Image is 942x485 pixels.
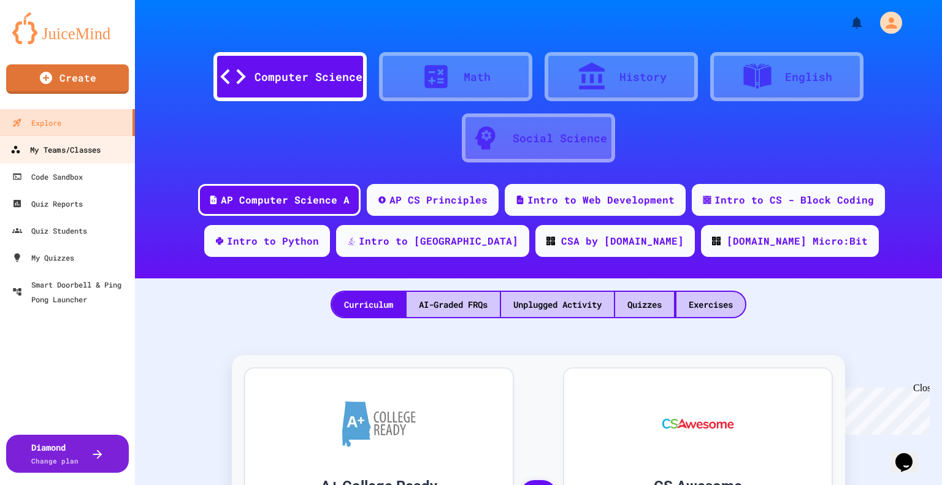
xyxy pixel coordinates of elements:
div: CSA by [DOMAIN_NAME] [561,234,684,248]
img: CODE_logo_RGB.png [546,237,555,245]
iframe: chat widget [840,383,930,435]
div: Diamond [31,441,78,467]
div: AP CS Principles [389,193,488,207]
div: Curriculum [332,292,405,317]
img: CS Awesome [650,387,746,460]
div: My Notifications [827,12,867,33]
div: Intro to [GEOGRAPHIC_DATA] [359,234,518,248]
div: Quizzes [615,292,674,317]
div: Chat with us now!Close [5,5,85,78]
div: Unplugged Activity [501,292,614,317]
a: Create [6,64,129,94]
div: Quiz Reports [12,196,83,211]
div: English [785,69,832,85]
div: [DOMAIN_NAME] Micro:Bit [727,234,868,248]
div: Code Sandbox [12,169,83,184]
div: AP Computer Science A [221,193,350,207]
div: Math [464,69,491,85]
div: Computer Science [255,69,362,85]
img: A+ College Ready [342,401,416,447]
div: Intro to Web Development [527,193,675,207]
div: Explore [12,115,61,130]
div: AI-Graded FRQs [407,292,500,317]
iframe: chat widget [890,436,930,473]
div: Smart Doorbell & Ping Pong Launcher [12,277,130,307]
div: History [619,69,667,85]
div: Intro to CS - Block Coding [714,193,874,207]
div: Quiz Students [12,223,87,238]
img: CODE_logo_RGB.png [712,237,721,245]
img: logo-orange.svg [12,12,123,44]
div: Intro to Python [227,234,319,248]
div: Exercises [676,292,745,317]
button: DiamondChange plan [6,435,129,473]
div: My Account [867,9,905,37]
div: My Quizzes [12,250,74,265]
div: Social Science [513,130,607,147]
span: Change plan [31,456,78,465]
div: My Teams/Classes [10,142,101,158]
